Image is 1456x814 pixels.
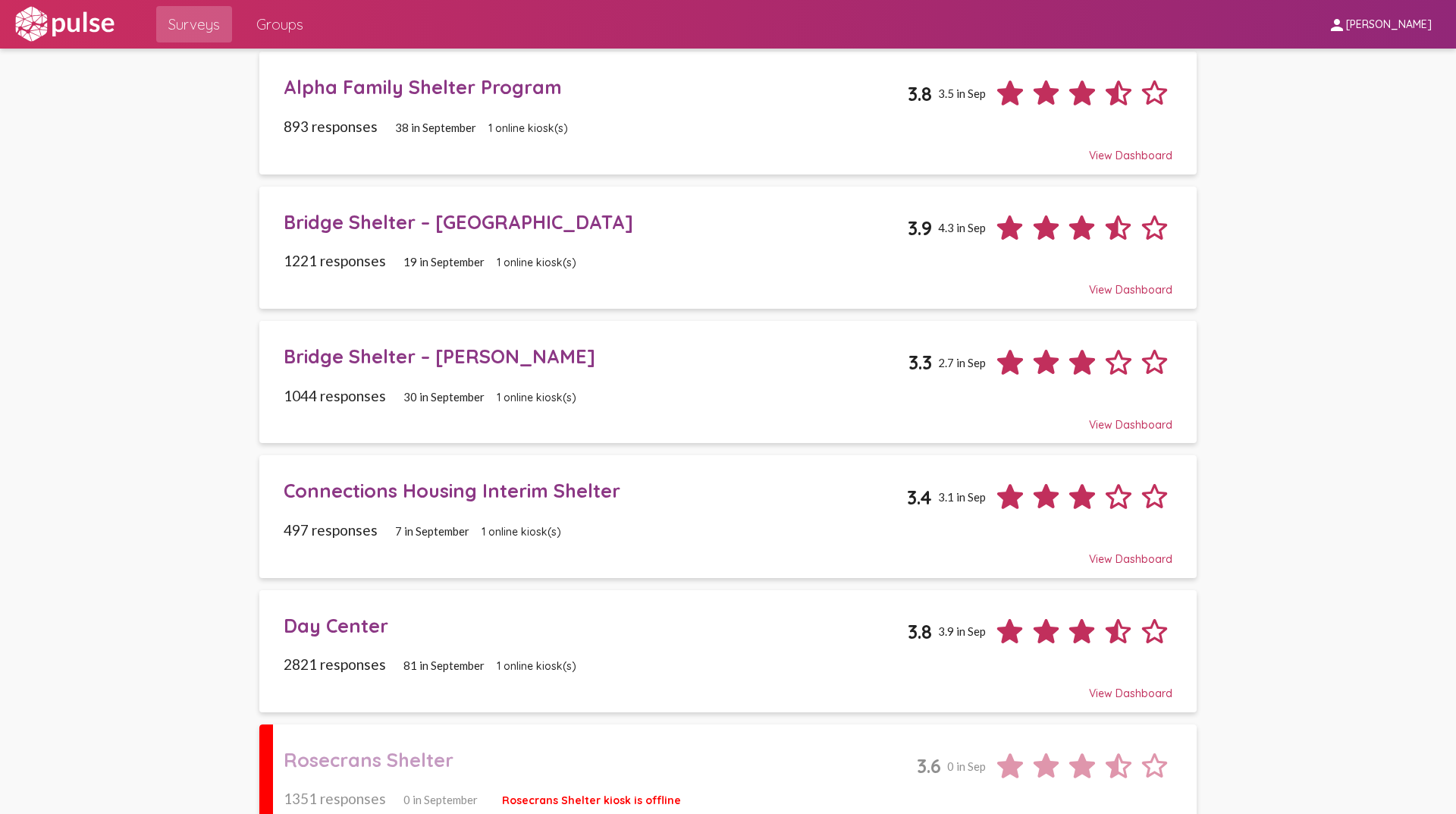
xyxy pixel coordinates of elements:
[482,525,561,539] span: 1 online kiosk(s)
[284,118,378,135] span: 893 responses
[259,52,1197,174] a: Alpha Family Shelter Program3.83.5 in Sep893 responses38 in September1 online kiosk(s)View Dashboard
[259,187,1197,309] a: Bridge Shelter – [GEOGRAPHIC_DATA]3.94.3 in Sep1221 responses19 in September1 online kiosk(s)View...
[908,350,932,374] span: 3.3
[938,221,986,234] span: 4.3 in Sep
[284,539,1173,566] div: View Dashboard
[259,321,1197,443] a: Bridge Shelter – [PERSON_NAME]3.32.7 in Sep1044 responses30 in September1 online kiosk(s)View Das...
[284,479,908,502] div: Connections Housing Interim Shelter
[403,793,478,806] span: 0 in September
[284,655,386,673] span: 2821 responses
[244,6,315,42] a: Groups
[284,269,1173,297] div: View Dashboard
[284,387,386,404] span: 1044 responses
[938,86,986,100] span: 3.5 in Sep
[284,344,909,368] div: Bridge Shelter – [PERSON_NAME]
[284,748,918,772] div: Rosecrans Shelter
[938,490,986,504] span: 3.1 in Sep
[284,673,1173,700] div: View Dashboard
[284,75,908,99] div: Alpha Family Shelter Program
[284,521,378,539] span: 497 responses
[168,11,220,38] span: Surveys
[156,6,232,42] a: Surveys
[259,455,1197,577] a: Connections Housing Interim Shelter3.43.1 in Sep497 responses7 in September1 online kiosk(s)View ...
[497,256,576,269] span: 1 online kiosk(s)
[947,759,986,773] span: 0 in Sep
[256,11,303,38] span: Groups
[497,659,576,673] span: 1 online kiosk(s)
[908,620,932,643] span: 3.8
[908,216,932,240] span: 3.9
[284,404,1173,432] div: View Dashboard
[502,794,681,807] span: Rosecrans Shelter kiosk is offline
[403,658,485,672] span: 81 in September
[908,82,932,105] span: 3.8
[284,135,1173,162] div: View Dashboard
[938,624,986,638] span: 3.9 in Sep
[12,5,117,43] img: white-logo.svg
[917,754,941,778] span: 3.6
[403,255,485,269] span: 19 in September
[284,252,386,269] span: 1221 responses
[395,524,469,538] span: 7 in September
[1328,16,1346,34] mat-icon: person
[488,121,568,135] span: 1 online kiosk(s)
[938,356,986,369] span: 2.7 in Sep
[395,121,476,134] span: 38 in September
[497,391,576,404] span: 1 online kiosk(s)
[284,790,386,807] span: 1351 responses
[284,210,908,234] div: Bridge Shelter – [GEOGRAPHIC_DATA]
[1316,10,1444,38] button: [PERSON_NAME]
[259,590,1197,712] a: Day Center3.83.9 in Sep2821 responses81 in September1 online kiosk(s)View Dashboard
[1346,18,1432,32] span: [PERSON_NAME]
[907,486,932,509] span: 3.4
[403,390,485,404] span: 30 in September
[284,614,908,637] div: Day Center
